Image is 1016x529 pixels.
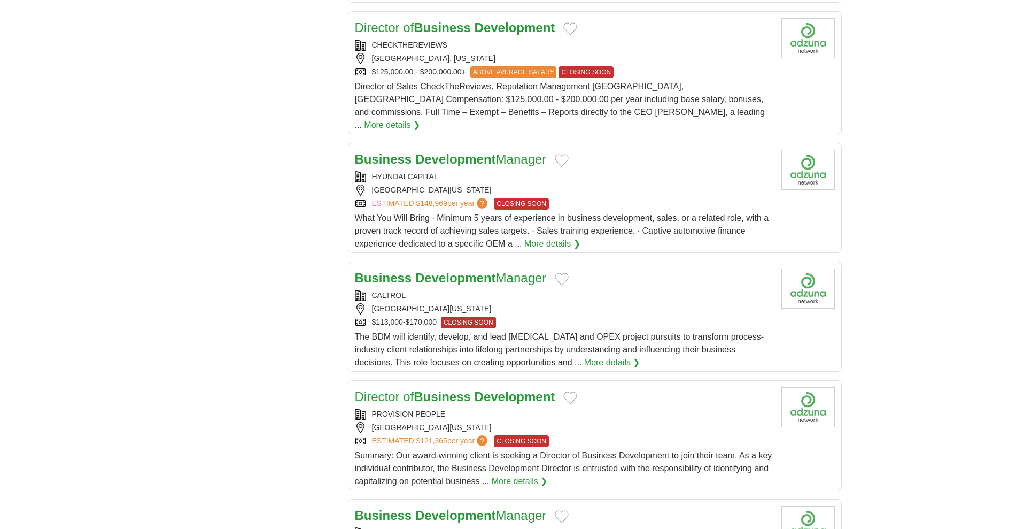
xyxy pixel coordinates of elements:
a: Director ofBusiness Development [355,389,555,404]
strong: Development [475,389,555,404]
span: CLOSING SOON [494,198,549,210]
button: Add to favorite jobs [563,392,577,404]
strong: Development [415,271,496,285]
img: Company logo [781,18,835,58]
button: Add to favorite jobs [555,154,569,167]
a: Business DevelopmentManager [355,271,547,285]
img: Company logo [781,269,835,309]
a: Business DevelopmentManager [355,508,547,523]
a: ESTIMATED:$148,969per year? [372,198,490,210]
strong: Business [355,152,412,166]
span: Summary: Our award-winning client is seeking a Director of Business Development to join their tea... [355,451,772,486]
img: Company logo [781,150,835,190]
strong: Development [415,508,496,523]
a: More details ❯ [492,475,548,488]
span: CLOSING SOON [559,66,614,78]
strong: Business [414,20,471,35]
div: $113,000-$170,000 [355,317,773,328]
strong: Development [415,152,496,166]
a: ESTIMATED:$121,365per year? [372,435,490,447]
img: Company logo [781,387,835,427]
button: Add to favorite jobs [555,273,569,286]
span: ? [477,435,487,446]
strong: Development [475,20,555,35]
strong: Business [355,271,412,285]
span: ? [477,198,487,209]
span: The BDM will identify, develop, and lead [MEDICAL_DATA] and OPEX project pursuits to transform pr... [355,332,764,367]
div: [GEOGRAPHIC_DATA][US_STATE] [355,303,773,315]
div: CALTROL [355,290,773,301]
span: What You Will Bring · Minimum 5 years of experience in business development, sales, or a related ... [355,213,769,248]
strong: Business [414,389,471,404]
button: Add to favorite jobs [555,510,569,523]
div: [GEOGRAPHIC_DATA][US_STATE] [355,422,773,433]
a: Director ofBusiness Development [355,20,555,35]
div: $125,000.00 - $200,000.00+ [355,66,773,78]
span: $148,969 [416,199,447,208]
a: More details ❯ [584,356,640,369]
span: $121,365 [416,436,447,445]
a: Business DevelopmentManager [355,152,547,166]
a: More details ❯ [364,119,420,132]
div: CHECKTHEREVIEWS [355,40,773,51]
div: [GEOGRAPHIC_DATA][US_STATE] [355,185,773,196]
a: More details ❯ [524,237,580,250]
span: Director of Sales CheckTheReviews, Reputation Management [GEOGRAPHIC_DATA], [GEOGRAPHIC_DATA] Com... [355,82,765,129]
button: Add to favorite jobs [563,22,577,35]
span: CLOSING SOON [494,435,549,447]
div: PROVISION PEOPLE [355,409,773,420]
strong: Business [355,508,412,523]
span: ABOVE AVERAGE SALARY [470,66,557,78]
span: CLOSING SOON [441,317,496,328]
div: [GEOGRAPHIC_DATA], [US_STATE] [355,53,773,64]
div: HYUNDAI CAPITAL [355,171,773,182]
